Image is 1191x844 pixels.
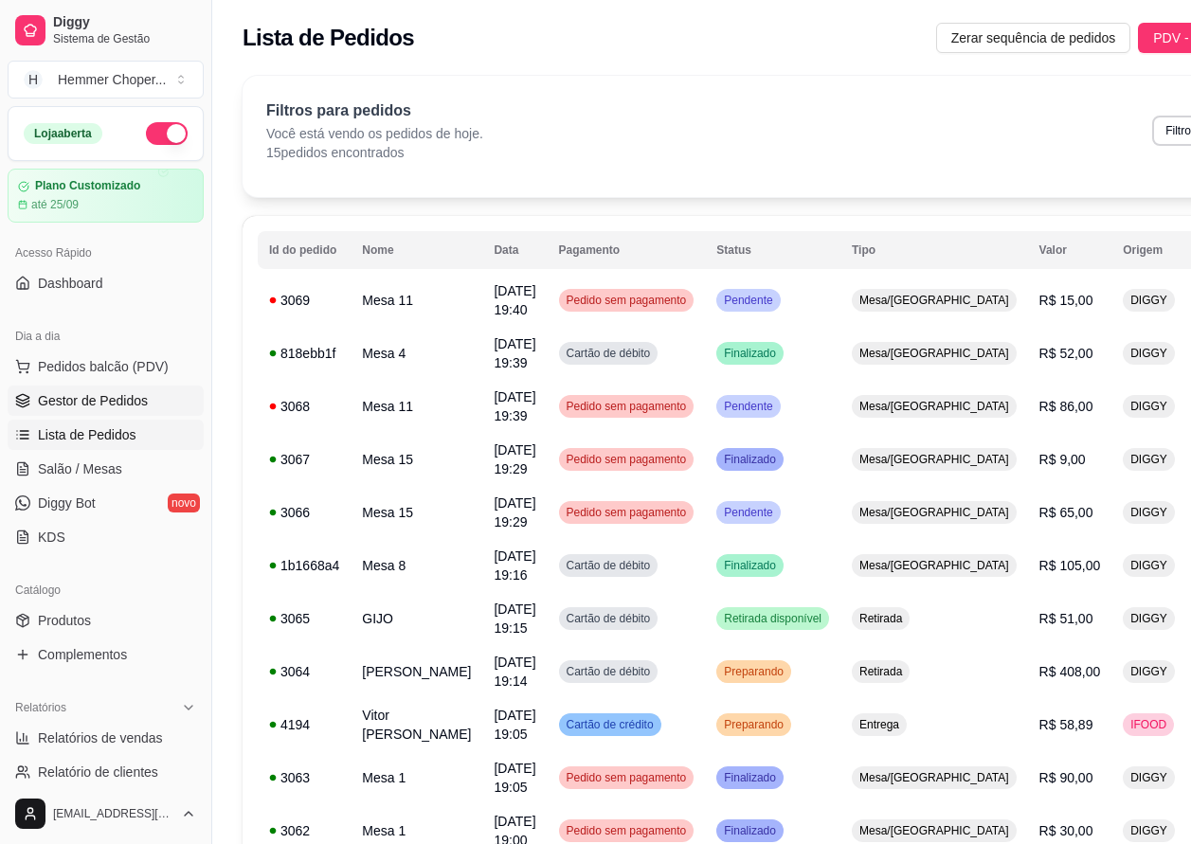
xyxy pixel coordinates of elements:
[351,751,482,804] td: Mesa 1
[720,505,776,520] span: Pendente
[563,452,691,467] span: Pedido sem pagamento
[563,293,691,308] span: Pedido sem pagamento
[53,806,173,821] span: [EMAIL_ADDRESS][DOMAIN_NAME]
[8,238,204,268] div: Acesso Rápido
[720,399,776,414] span: Pendente
[351,274,482,327] td: Mesa 11
[38,728,163,747] span: Relatórios de vendas
[563,611,655,626] span: Cartão de débito
[351,698,482,751] td: Vitor [PERSON_NAME]
[705,231,840,269] th: Status
[720,717,787,732] span: Preparando
[563,664,655,679] span: Cartão de débito
[8,386,204,416] a: Gestor de Pedidos
[38,763,158,781] span: Relatório de clientes
[1039,346,1093,361] span: R$ 52,00
[720,452,780,467] span: Finalizado
[38,425,136,444] span: Lista de Pedidos
[269,291,339,310] div: 3069
[720,293,776,308] span: Pendente
[563,823,691,838] span: Pedido sem pagamento
[1127,717,1170,732] span: IFOOD
[856,293,1013,308] span: Mesa/[GEOGRAPHIC_DATA]
[563,346,655,361] span: Cartão de débito
[720,664,787,679] span: Preparando
[38,645,127,664] span: Complementos
[8,757,204,787] a: Relatório de clientes
[269,821,339,840] div: 3062
[1127,293,1171,308] span: DIGGY
[35,179,140,193] article: Plano Customizado
[351,231,482,269] th: Nome
[563,505,691,520] span: Pedido sem pagamento
[8,454,204,484] a: Salão / Mesas
[258,231,351,269] th: Id do pedido
[1039,558,1101,573] span: R$ 105,00
[269,715,339,734] div: 4194
[8,268,204,298] a: Dashboard
[38,391,148,410] span: Gestor de Pedidos
[720,770,780,785] span: Finalizado
[563,399,691,414] span: Pedido sem pagamento
[269,344,339,363] div: 818ebb1f
[269,503,339,522] div: 3066
[494,389,535,423] span: [DATE] 19:39
[840,231,1028,269] th: Tipo
[936,23,1131,53] button: Zerar sequência de pedidos
[720,558,780,573] span: Finalizado
[1127,611,1171,626] span: DIGGY
[8,420,204,450] a: Lista de Pedidos
[269,397,339,416] div: 3068
[1127,664,1171,679] span: DIGGY
[38,274,103,293] span: Dashboard
[494,495,535,530] span: [DATE] 19:29
[351,539,482,592] td: Mesa 8
[494,283,535,317] span: [DATE] 19:40
[856,399,1013,414] span: Mesa/[GEOGRAPHIC_DATA]
[8,723,204,753] a: Relatórios de vendas
[1127,452,1171,467] span: DIGGY
[1039,823,1093,838] span: R$ 30,00
[563,770,691,785] span: Pedido sem pagamento
[563,558,655,573] span: Cartão de débito
[58,70,166,89] div: Hemmer Choper ...
[856,664,906,679] span: Retirada
[1028,231,1112,269] th: Valor
[38,528,65,547] span: KDS
[15,700,66,715] span: Relatórios
[1039,611,1093,626] span: R$ 51,00
[494,602,535,636] span: [DATE] 19:15
[856,558,1013,573] span: Mesa/[GEOGRAPHIC_DATA]
[951,27,1116,48] span: Zerar sequência de pedidos
[1039,717,1093,732] span: R$ 58,89
[856,505,1013,520] span: Mesa/[GEOGRAPHIC_DATA]
[266,99,483,122] p: Filtros para pedidos
[1127,346,1171,361] span: DIGGY
[351,486,482,539] td: Mesa 15
[351,380,482,433] td: Mesa 11
[1039,399,1093,414] span: R$ 86,00
[720,611,825,626] span: Retirada disponível
[856,346,1013,361] span: Mesa/[GEOGRAPHIC_DATA]
[482,231,547,269] th: Data
[24,70,43,89] span: H
[38,494,96,512] span: Diggy Bot
[494,442,535,476] span: [DATE] 19:29
[1039,505,1093,520] span: R$ 65,00
[351,592,482,645] td: GIJO
[8,169,204,223] a: Plano Customizadoaté 25/09
[8,351,204,382] button: Pedidos balcão (PDV)
[1039,770,1093,785] span: R$ 90,00
[24,123,102,144] div: Loja aberta
[8,8,204,53] a: DiggySistema de Gestão
[1039,452,1086,467] span: R$ 9,00
[856,452,1013,467] span: Mesa/[GEOGRAPHIC_DATA]
[266,124,483,143] p: Você está vendo os pedidos de hoje.
[269,450,339,469] div: 3067
[351,327,482,380] td: Mesa 4
[351,433,482,486] td: Mesa 15
[146,122,188,145] button: Alterar Status
[1039,293,1093,308] span: R$ 15,00
[31,197,79,212] article: até 25/09
[720,346,780,361] span: Finalizado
